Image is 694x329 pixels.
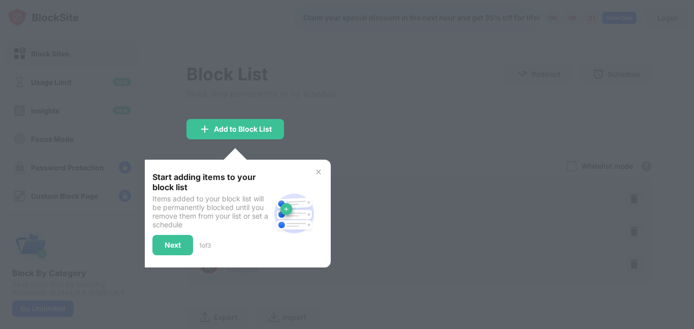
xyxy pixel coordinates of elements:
[270,189,319,238] img: block-site.svg
[199,242,211,249] div: 1 of 3
[152,194,270,229] div: Items added to your block list will be permanently blocked until you remove them from your list o...
[152,172,270,192] div: Start adding items to your block list
[314,168,323,176] img: x-button.svg
[214,125,272,133] div: Add to Block List
[165,241,181,249] div: Next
